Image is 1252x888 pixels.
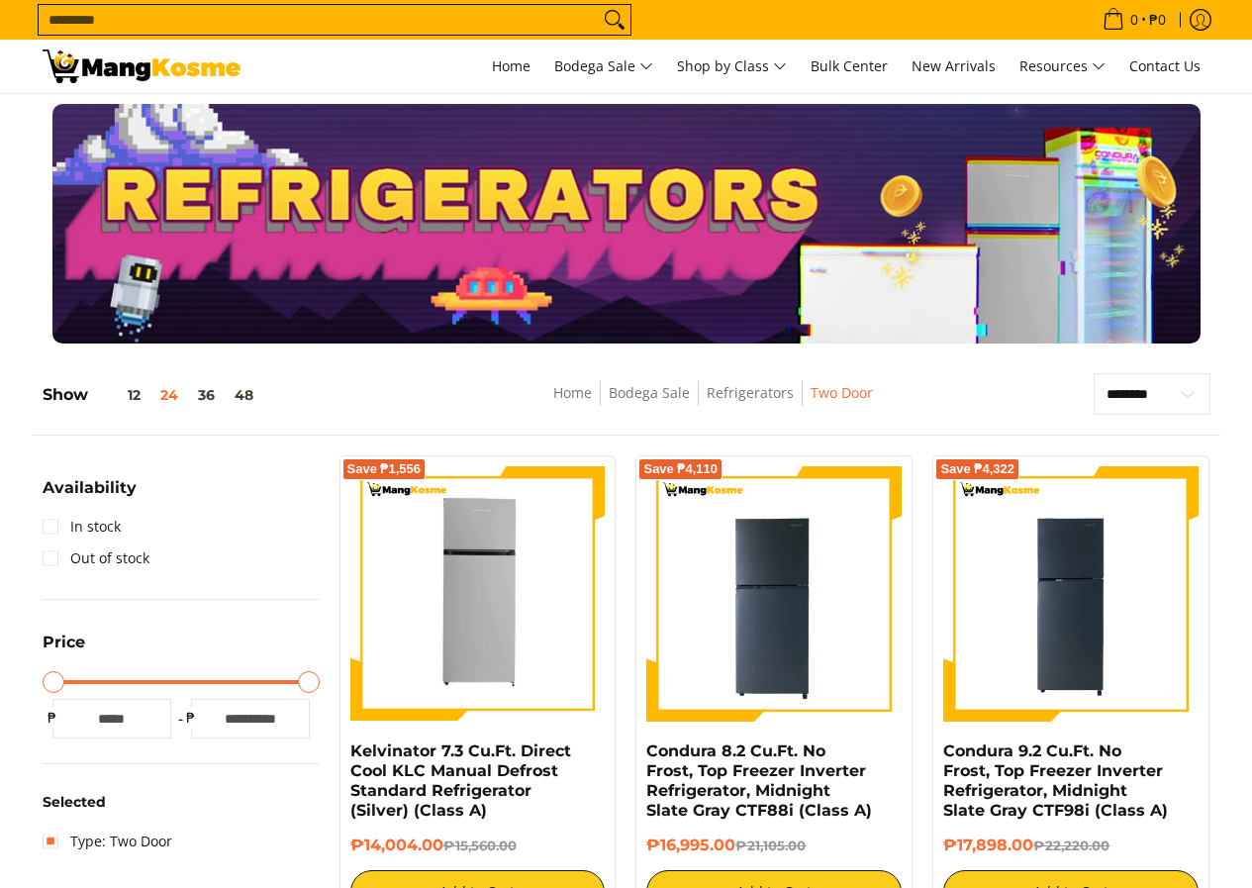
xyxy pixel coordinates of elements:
del: ₱22,220.00 [1033,838,1109,853]
button: 36 [188,387,225,403]
span: Save ₱4,322 [940,463,1014,475]
a: Condura 8.2 Cu.Ft. No Frost, Top Freezer Inverter Refrigerator, Midnight Slate Gray CTF88i (Class A) [646,741,872,820]
del: ₱15,560.00 [443,838,517,853]
span: 0 [1127,13,1141,27]
span: Bodega Sale [554,54,653,79]
span: ₱0 [1146,13,1169,27]
img: Kelvinator 7.3 Cu.Ft. Direct Cool KLC Manual Defrost Standard Refrigerator (Silver) (Class A) [350,466,606,722]
a: In stock [43,511,121,543]
nav: Main Menu [260,40,1210,93]
del: ₱21,105.00 [735,838,806,853]
img: Condura 9.2 Cu.Ft. No Frost, Top Freezer Inverter Refrigerator, Midnight Slate Gray CTF98i (Class A) [943,466,1199,722]
button: 24 [150,387,188,403]
a: Resources [1010,40,1115,93]
span: Contact Us [1129,56,1201,75]
span: ₱ [181,708,201,728]
summary: Open [43,635,85,665]
h6: ₱17,898.00 [943,836,1199,855]
h6: ₱14,004.00 [350,836,606,855]
a: Type: Two Door [43,826,172,857]
a: Contact Us [1119,40,1210,93]
span: Save ₱4,110 [643,463,718,475]
span: Bulk Center [811,56,888,75]
nav: Breadcrumbs [412,381,1013,426]
a: New Arrivals [902,40,1006,93]
img: Bodega Sale Refrigerator l Mang Kosme: Home Appliances Warehouse Sale Two Door [43,49,241,83]
span: ₱ [43,708,62,728]
a: Bodega Sale [544,40,663,93]
span: Resources [1019,54,1106,79]
span: Shop by Class [677,54,787,79]
h6: Selected [43,794,320,812]
summary: Open [43,480,137,511]
a: Out of stock [43,543,149,574]
button: 12 [88,387,150,403]
a: Home [553,383,592,402]
a: Shop by Class [667,40,797,93]
h6: ₱16,995.00 [646,836,902,855]
a: Bulk Center [801,40,898,93]
button: 48 [225,387,263,403]
a: Kelvinator 7.3 Cu.Ft. Direct Cool KLC Manual Defrost Standard Refrigerator (Silver) (Class A) [350,741,571,820]
span: Availability [43,480,137,496]
span: • [1097,9,1172,31]
span: Two Door [811,381,873,406]
h5: Show [43,385,263,405]
a: Refrigerators [707,383,794,402]
a: Bodega Sale [609,383,690,402]
a: Condura 9.2 Cu.Ft. No Frost, Top Freezer Inverter Refrigerator, Midnight Slate Gray CTF98i (Class A) [943,741,1168,820]
span: New Arrivals [912,56,996,75]
span: Price [43,635,85,650]
span: Save ₱1,556 [347,463,422,475]
img: Condura 8.2 Cu.Ft. No Frost, Top Freezer Inverter Refrigerator, Midnight Slate Gray CTF88i (Class A) [646,466,902,722]
button: Search [599,5,630,35]
span: Home [492,56,530,75]
a: Home [482,40,540,93]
